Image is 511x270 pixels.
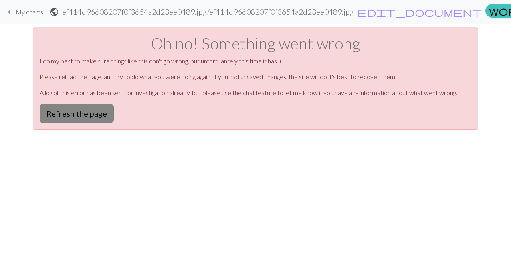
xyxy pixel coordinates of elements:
[40,34,471,53] h1: Oh no! Something went wrong
[5,6,14,18] span: keyboard_arrow_left
[50,6,59,18] span: public
[16,8,43,16] span: My charts
[40,56,471,66] p: I do my best to make sure things like this don't go wrong, but unfortuantely this time it has :(
[40,104,114,123] button: Refresh the page
[5,5,43,19] a: My charts
[40,88,471,98] p: A log of this error has been sent for investigation already, but please use the chat feature to l...
[357,6,482,18] span: edit_document
[40,72,471,82] p: Please reload the page, and try to do what you were doing again. If you had unsaved changes, the ...
[62,7,354,16] h2: ef414d96608207f0f3654a2d23ee0489.jpg / ef414d96608207f0f3654a2d23ee0489.jpg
